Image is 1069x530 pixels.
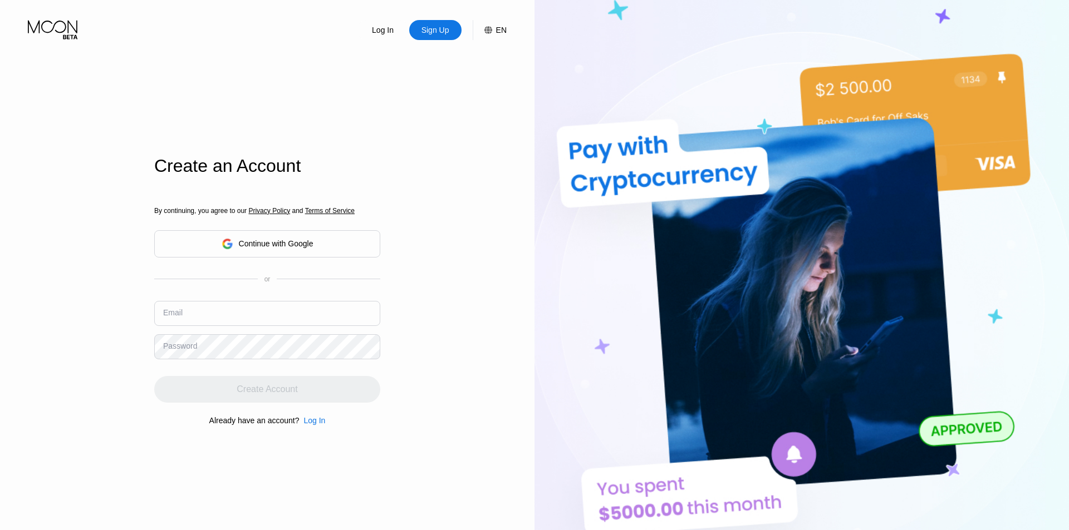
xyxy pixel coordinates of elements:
div: Log In [303,416,325,425]
div: Password [163,341,197,350]
span: Terms of Service [305,207,355,215]
div: Log In [371,24,395,36]
div: EN [496,26,507,34]
div: Log In [299,416,325,425]
div: Create an Account [154,156,380,176]
div: Continue with Google [154,230,380,257]
div: Log In [357,20,409,40]
div: Already have an account? [209,416,300,425]
div: Continue with Google [239,239,313,248]
div: Sign Up [409,20,462,40]
div: EN [473,20,507,40]
span: Privacy Policy [248,207,290,215]
div: Sign Up [420,24,450,36]
span: and [290,207,305,215]
div: Email [163,308,183,317]
div: By continuing, you agree to our [154,207,380,215]
div: or [264,275,271,283]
